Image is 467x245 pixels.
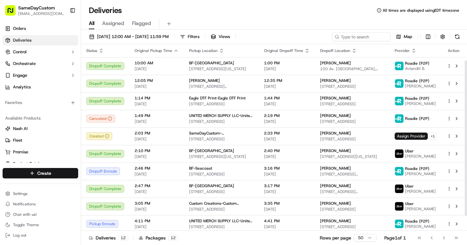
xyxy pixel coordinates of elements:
span: BF-Seacoast [189,166,212,171]
span: [PERSON_NAME] [320,166,351,171]
button: Notifications [3,200,78,209]
span: [STREET_ADDRESS] [189,207,254,212]
h1: Deliveries [89,5,122,16]
span: BF-[GEOGRAPHIC_DATA] [189,148,234,153]
a: Product Catalog [5,161,76,167]
span: Settings [13,191,28,196]
div: Packages [139,235,178,241]
span: [DATE] [135,136,179,142]
span: [DATE] [135,207,179,212]
span: Dropoff Location [320,48,350,53]
button: Orchestrate [3,58,78,69]
span: [PERSON_NAME] [320,201,351,206]
span: [PERSON_NAME] [320,78,351,83]
img: uber-new-logo.jpeg [395,185,403,193]
span: Original Dropoff Time [264,48,303,53]
span: 4:41 PM [264,218,310,224]
button: SameDayCustom [18,5,55,11]
span: [STREET_ADDRESS] [320,101,384,107]
span: [DATE] [264,119,310,124]
span: [DATE] [264,172,310,177]
span: 10:00 AM [135,60,179,66]
span: 3:35 PM [264,201,310,206]
img: roadie-logo-v2.jpg [395,79,403,88]
button: Map [393,32,415,41]
div: 12 [118,235,128,241]
span: Product Catalog [13,161,44,167]
button: Nash AI [3,123,78,134]
span: All times are displayed using EDT timezone [383,8,459,13]
span: 12:35 PM [264,78,310,83]
img: roadie-logo-v2.jpg [395,114,403,123]
img: roadie-logo-v2.jpg [395,97,403,105]
a: Nash AI [5,126,76,132]
img: roadie-logo-v2.jpg [395,62,403,70]
button: Refresh [453,32,462,41]
span: Chat with us! [13,212,37,217]
span: [PERSON_NAME] [405,101,436,106]
button: [EMAIL_ADDRESS][DOMAIN_NAME] [18,11,65,16]
span: Provider [395,48,410,53]
span: All [89,19,94,27]
span: [DATE] [264,207,310,212]
span: [DATE] [135,84,179,89]
span: Create [37,170,51,176]
span: Toggle Theme [13,222,39,227]
span: [STREET_ADDRESS][US_STATE] [320,154,384,159]
span: Deliveries [13,37,31,43]
span: [DATE] [264,84,310,89]
span: [PERSON_NAME] [405,206,436,212]
span: Roadie (P2P) [405,96,429,101]
span: 1:49 PM [135,113,179,118]
span: [DATE] [264,154,310,159]
span: [DATE] [264,66,310,71]
span: 2:40 PM [264,148,310,153]
a: Analytics [3,82,78,92]
span: [PERSON_NAME] [320,148,351,153]
span: [PERSON_NAME] [320,218,351,224]
img: uber-new-logo.jpeg [395,202,403,211]
button: Log out [3,231,78,240]
span: Uber [405,201,414,206]
span: Promise [13,149,28,155]
span: Assigned [102,19,124,27]
span: Notifications [13,201,36,207]
span: Map [404,34,412,40]
span: Filters [188,34,199,40]
span: [STREET_ADDRESS] [189,119,254,124]
span: Analytics [13,84,31,90]
span: [STREET_ADDRESS] [320,224,384,229]
div: Available Products [3,113,78,123]
span: [PERSON_NAME] [320,60,351,66]
button: Toggle Theme [3,220,78,229]
span: [STREET_ADDRESS] [189,136,254,142]
span: [PERSON_NAME] [405,154,436,159]
span: [PERSON_NAME] [405,171,436,176]
span: Roadie (P2P) [405,219,429,224]
span: [DATE] 12:00 AM - [DATE] 11:59 PM [97,34,169,40]
span: [DATE] [264,101,310,107]
span: 3:17 PM [264,183,310,188]
button: Engage [3,70,78,81]
a: Promise [5,149,76,155]
a: Deliveries [3,35,78,45]
button: Promise [3,147,78,157]
span: Fleet [13,137,22,143]
button: Control [3,47,78,57]
span: [DATE] [264,224,310,229]
button: Create [3,168,78,178]
div: Canceled [86,115,115,122]
span: 1:14 PM [135,96,179,101]
div: Created [86,132,112,140]
span: [STREET_ADDRESS][US_STATE] [189,154,254,159]
span: Original Pickup Time [135,48,172,53]
span: Roadie (P2P) [405,116,429,121]
div: Favorites [3,97,78,108]
span: UNITED MERCH SUPPLY LLC-United Merch Supply [189,218,254,224]
button: Filters [177,32,202,41]
img: roadie-logo-v2.jpg [395,167,403,175]
img: roadie-logo-v2.jpg [395,220,403,228]
span: [STREET_ADDRESS][PERSON_NAME] [320,189,384,194]
span: UNITED MERCH SUPPLY LLC-United Merch Supply [189,113,254,118]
